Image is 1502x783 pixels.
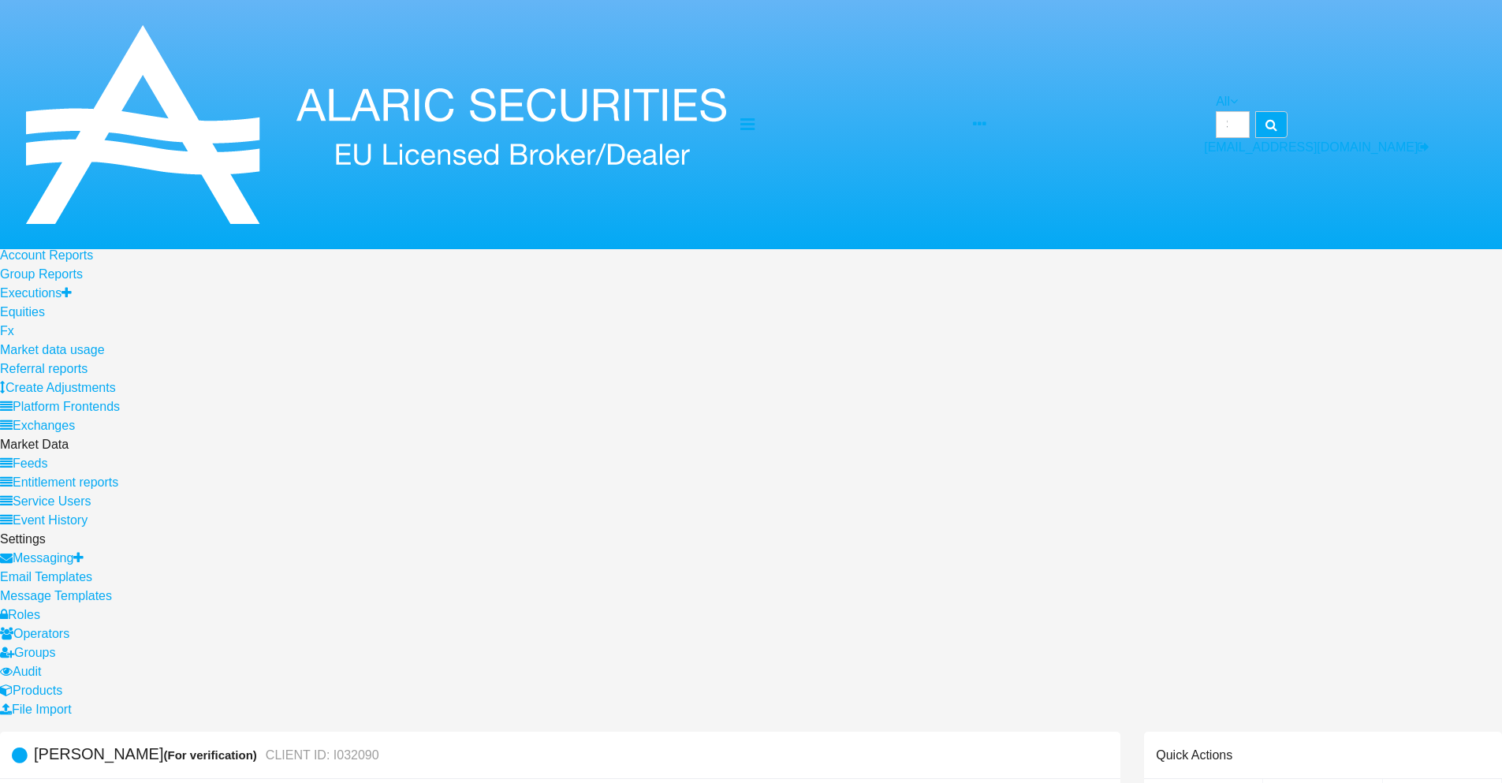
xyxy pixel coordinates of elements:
[12,703,72,716] span: File Import
[1204,140,1429,154] a: [EMAIL_ADDRESS][DOMAIN_NAME]
[163,746,261,764] div: (For verification)
[13,494,91,508] span: Service Users
[34,746,379,764] h5: [PERSON_NAME]
[13,6,740,243] img: Logo image
[14,646,55,659] span: Groups
[8,608,40,621] span: Roles
[13,684,62,697] span: Products
[13,665,41,678] span: Audit
[13,457,47,470] span: Feeds
[1156,748,1232,762] h6: Quick Actions
[13,551,73,565] span: Messaging
[13,419,75,432] span: Exchanges
[6,381,116,394] span: Create Adjustments
[1204,140,1418,154] span: [EMAIL_ADDRESS][DOMAIN_NAME]
[1216,95,1238,108] a: All
[13,400,120,413] span: Platform Frontends
[13,627,69,640] span: Operators
[13,475,118,489] span: Entitlement reports
[262,749,379,762] small: CLIENT ID: I032090
[13,513,88,527] span: Event History
[1216,111,1250,138] input: Search
[1216,95,1230,108] span: All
